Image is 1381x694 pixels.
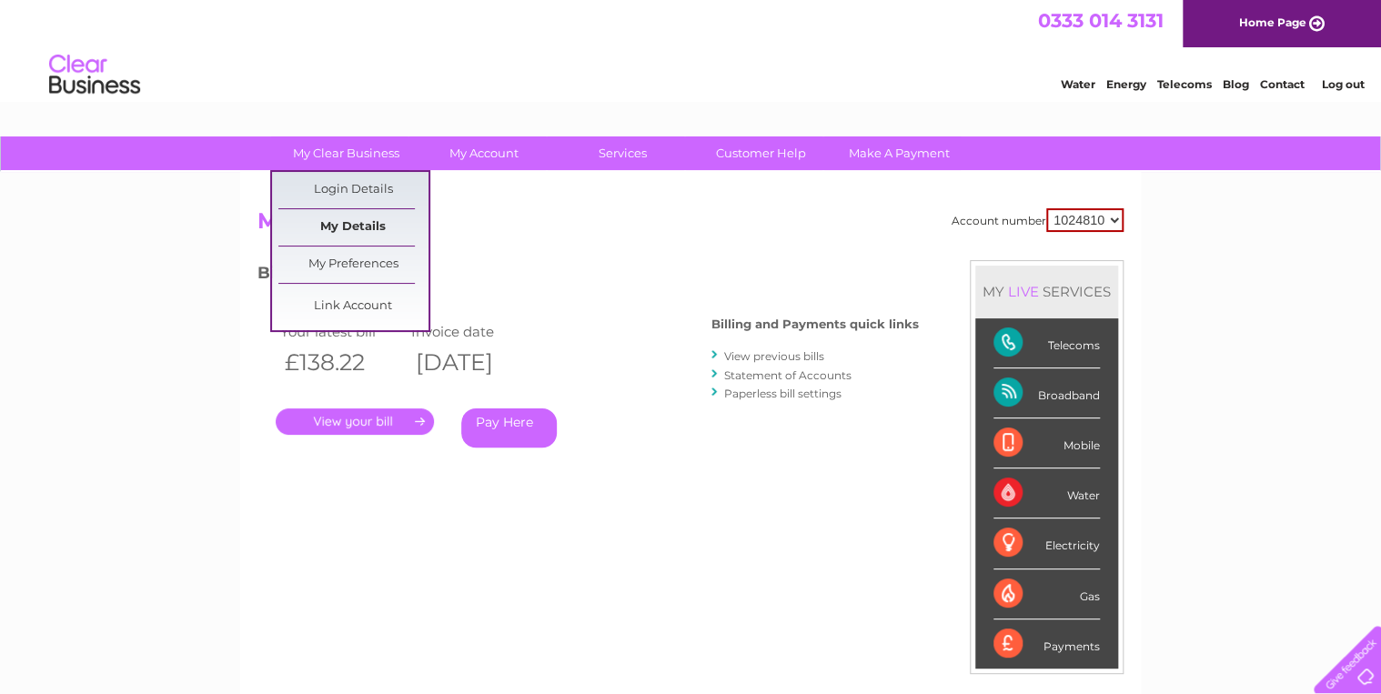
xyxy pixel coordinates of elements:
[1004,283,1043,300] div: LIVE
[993,318,1100,368] div: Telecoms
[257,260,919,292] h3: Bills and Payments
[711,317,919,331] h4: Billing and Payments quick links
[1106,77,1146,91] a: Energy
[407,319,538,344] td: Invoice date
[993,619,1100,669] div: Payments
[686,136,836,170] a: Customer Help
[1321,77,1364,91] a: Log out
[407,344,538,381] th: [DATE]
[278,172,428,208] a: Login Details
[276,344,407,381] th: £138.22
[1260,77,1305,91] a: Contact
[278,209,428,246] a: My Details
[993,468,1100,518] div: Water
[724,387,842,400] a: Paperless bill settings
[461,408,557,448] a: Pay Here
[271,136,421,170] a: My Clear Business
[1223,77,1249,91] a: Blog
[278,288,428,325] a: Link Account
[952,208,1124,232] div: Account number
[724,368,852,382] a: Statement of Accounts
[993,518,1100,568] div: Electricity
[278,246,428,283] a: My Preferences
[257,208,1124,243] h2: My Account
[276,408,434,435] a: .
[993,368,1100,418] div: Broadband
[993,569,1100,619] div: Gas
[724,349,824,363] a: View previous bills
[993,418,1100,468] div: Mobile
[548,136,698,170] a: Services
[975,266,1118,317] div: MY SERVICES
[1157,77,1212,91] a: Telecoms
[262,10,1122,88] div: Clear Business is a trading name of Verastar Limited (registered in [GEOGRAPHIC_DATA] No. 3667643...
[824,136,974,170] a: Make A Payment
[409,136,559,170] a: My Account
[1061,77,1095,91] a: Water
[48,47,141,103] img: logo.png
[1038,9,1164,32] a: 0333 014 3131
